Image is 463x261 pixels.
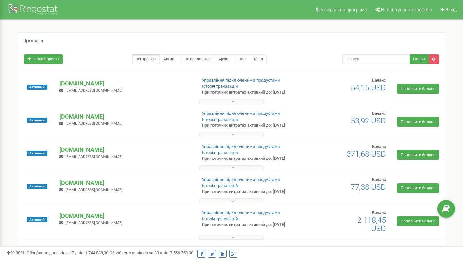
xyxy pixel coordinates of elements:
input: Пошук [342,54,410,64]
span: [EMAIL_ADDRESS][DOMAIN_NAME] [66,188,122,192]
span: 371,68 USD [347,149,386,158]
a: Історія транзакцій [202,117,238,122]
a: Не продовжені [181,54,215,64]
p: [DOMAIN_NAME] [59,113,191,121]
span: [EMAIL_ADDRESS][DOMAIN_NAME] [66,221,122,225]
a: Тріал [250,54,267,64]
a: Управління підключеними продуктами [202,78,280,83]
span: Баланс [372,177,386,182]
span: 99,989% [6,250,26,255]
a: Новий проєкт [24,54,63,64]
p: [DOMAIN_NAME] [59,79,191,88]
a: Поповнити баланс [397,117,439,127]
p: При поточних витратах активний до: [DATE] [202,89,298,95]
span: Баланс [372,210,386,215]
span: Баланс [372,144,386,149]
u: 1 744 838,00 [85,250,108,255]
span: Баланс [372,78,386,83]
span: 54,15 USD [351,83,386,92]
p: [DOMAIN_NAME] [59,146,191,154]
a: Нові [235,54,250,64]
a: Історія транзакцій [202,150,238,155]
a: Всі проєкти [132,54,160,64]
p: При поточних витратах активний до: [DATE] [202,222,298,228]
h5: Проєкти [23,38,43,44]
span: Оброблено дзвінків за 7 днів : [27,250,108,255]
span: Активний [27,217,47,222]
span: [EMAIL_ADDRESS][DOMAIN_NAME] [66,88,122,93]
button: Пошук [410,54,429,64]
a: Поповнити баланс [397,216,439,226]
span: Вихід [445,7,457,12]
a: Архівні [215,54,235,64]
a: Поповнити баланс [397,183,439,193]
a: Історія транзакцій [202,183,238,188]
u: 7 556 750,00 [170,250,193,255]
span: Баланс [372,111,386,116]
span: [EMAIL_ADDRESS][DOMAIN_NAME] [66,155,122,159]
a: Управління підключеними продуктами [202,210,280,215]
p: При поточних витратах активний до: [DATE] [202,189,298,195]
span: 2 118,45 USD [357,216,386,233]
span: [EMAIL_ADDRESS][DOMAIN_NAME] [66,122,122,126]
span: Активний [27,151,47,156]
a: Поповнити баланс [397,84,439,94]
a: Управління підключеними продуктами [202,111,280,116]
p: [DOMAIN_NAME] [59,179,191,187]
a: Історія транзакцій [202,216,238,221]
span: Активний [27,85,47,90]
span: Реферальна програма [319,7,367,12]
span: Налаштування профілю [381,7,432,12]
span: Оброблено дзвінків за 30 днів : [109,250,193,255]
a: Історія транзакцій [202,84,238,89]
p: [DOMAIN_NAME] [59,212,191,220]
span: Активний [27,184,47,189]
a: Управління підключеними продуктами [202,144,280,149]
p: При поточних витратах активний до: [DATE] [202,122,298,129]
p: При поточних витратах активний до: [DATE] [202,156,298,162]
a: Активні [160,54,181,64]
a: Поповнити баланс [397,150,439,160]
span: 77,38 USD [351,183,386,192]
span: 53,92 USD [351,116,386,125]
span: Активний [27,118,47,123]
a: Управління підключеними продуктами [202,177,280,182]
